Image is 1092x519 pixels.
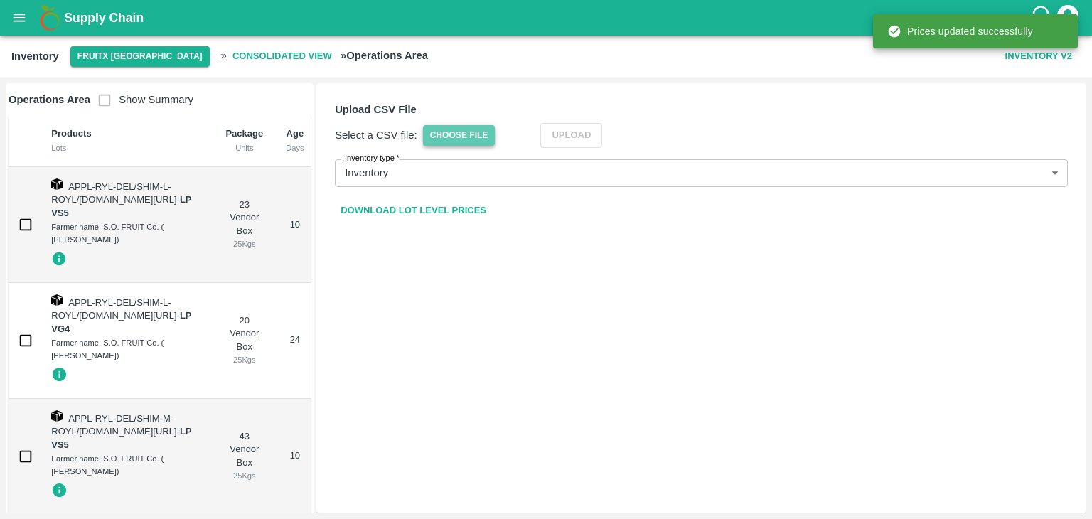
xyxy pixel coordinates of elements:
[64,8,1030,28] a: Supply Chain
[345,165,388,181] p: Inventory
[225,198,263,251] div: 23 Vendor Box
[51,220,203,247] div: Farmer name: S.O. FRUIT Co. ( [PERSON_NAME])
[225,430,263,483] div: 43 Vendor Box
[423,125,496,146] span: Choose File
[51,452,203,478] div: Farmer name: S.O. FRUIT Co. ( [PERSON_NAME])
[225,141,263,154] div: Units
[274,283,315,399] td: 24
[51,297,176,321] span: APPL-RYL-DEL/SHIM-L-ROYL/[DOMAIN_NAME][URL]
[221,44,428,69] h2: »
[274,167,315,283] td: 10
[225,237,263,250] div: 25 Kgs
[51,310,191,334] span: -
[335,104,417,115] b: Upload CSV File
[36,4,64,32] img: logo
[51,178,63,190] img: box
[1055,3,1081,33] div: account of current user
[225,469,263,482] div: 25 Kgs
[51,310,191,334] strong: LP VG4
[51,413,176,437] span: APPL-RYL-DEL/SHIM-M-ROYL/[DOMAIN_NAME][URL]
[225,314,263,367] div: 20 Vendor Box
[225,128,263,139] b: Package
[1000,44,1078,69] button: Inventory V2
[1030,5,1055,31] div: customer-support
[51,141,203,154] div: Lots
[227,44,338,69] span: Consolidated View
[51,128,91,139] b: Products
[51,194,191,218] strong: LP VS5
[274,399,315,515] td: 10
[11,50,59,62] b: Inventory
[64,11,144,25] b: Supply Chain
[51,194,191,218] span: -
[335,127,417,143] p: Select a CSV file:
[341,50,428,61] b: » Operations Area
[225,353,263,366] div: 25 Kgs
[51,336,203,363] div: Farmer name: S.O. FRUIT Co. ( [PERSON_NAME])
[70,46,210,67] button: Select DC
[232,48,332,65] b: Consolidated View
[887,18,1033,44] div: Prices updated successfully
[335,198,492,223] a: Download Lot Level Prices
[3,1,36,34] button: open drawer
[287,128,304,139] b: Age
[51,410,63,422] img: box
[286,141,304,154] div: Days
[51,426,191,450] span: -
[51,426,191,450] strong: LP VS5
[51,294,63,306] img: box
[9,94,90,105] b: Operations Area
[90,94,193,105] span: Show Summary
[345,153,400,164] label: Inventory type
[51,181,176,205] span: APPL-RYL-DEL/SHIM-L-ROYL/[DOMAIN_NAME][URL]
